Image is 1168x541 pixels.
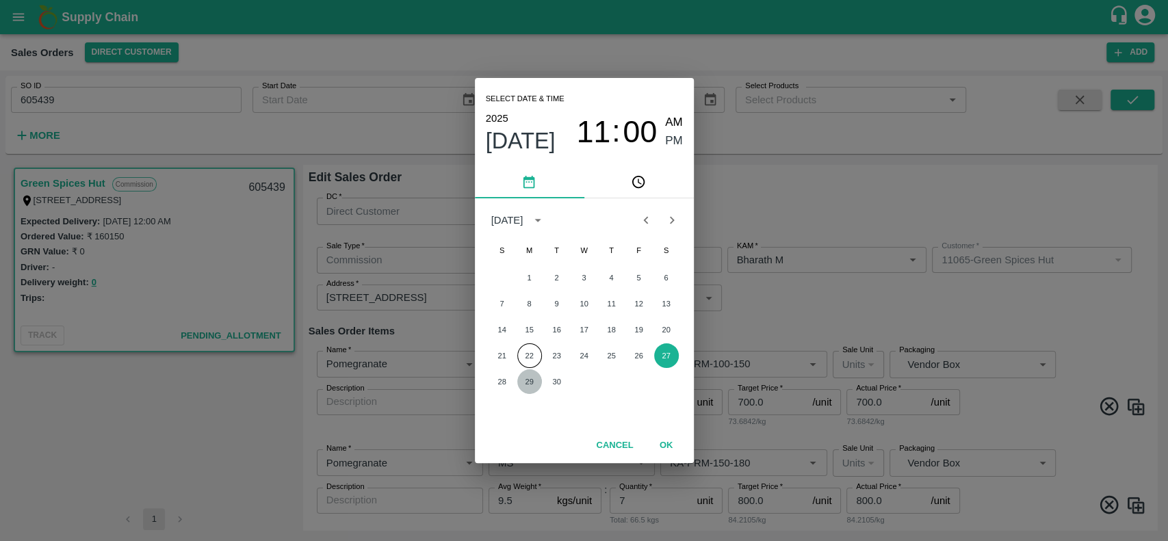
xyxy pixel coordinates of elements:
span: Monday [517,237,542,264]
button: 18 [599,317,624,342]
button: 16 [545,317,569,342]
button: 10 [572,291,597,316]
button: [DATE] [486,127,556,155]
button: 28 [490,369,515,394]
button: 7 [490,291,515,316]
span: Wednesday [572,237,597,264]
button: 3 [572,265,597,290]
button: 14 [490,317,515,342]
button: 11 [599,291,624,316]
span: Tuesday [545,237,569,264]
button: 2 [545,265,569,290]
button: 2025 [486,109,508,127]
button: AM [665,114,683,132]
button: 25 [599,343,624,368]
button: 8 [517,291,542,316]
button: 23 [545,343,569,368]
div: [DATE] [491,213,523,228]
button: OK [645,434,688,458]
span: Thursday [599,237,624,264]
button: 30 [545,369,569,394]
span: Saturday [654,237,679,264]
button: pick date [475,166,584,198]
button: 00 [623,114,657,150]
button: 15 [517,317,542,342]
button: 9 [545,291,569,316]
button: 17 [572,317,597,342]
button: 29 [517,369,542,394]
button: 5 [627,265,651,290]
button: Previous month [633,207,659,233]
button: Cancel [591,434,638,458]
button: PM [665,132,683,150]
span: Friday [627,237,651,264]
button: 21 [490,343,515,368]
span: : [612,114,620,150]
button: 13 [654,291,679,316]
button: calendar view is open, switch to year view [527,209,549,231]
button: 1 [517,265,542,290]
button: 19 [627,317,651,342]
button: 24 [572,343,597,368]
button: 4 [599,265,624,290]
button: 6 [654,265,679,290]
button: 26 [627,343,651,368]
button: 27 [654,343,679,368]
button: 20 [654,317,679,342]
button: 22 [517,343,542,368]
button: pick time [584,166,694,198]
button: 12 [627,291,651,316]
span: Sunday [490,237,515,264]
span: Select date & time [486,89,564,109]
button: Next month [659,207,685,233]
button: 11 [576,114,610,150]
